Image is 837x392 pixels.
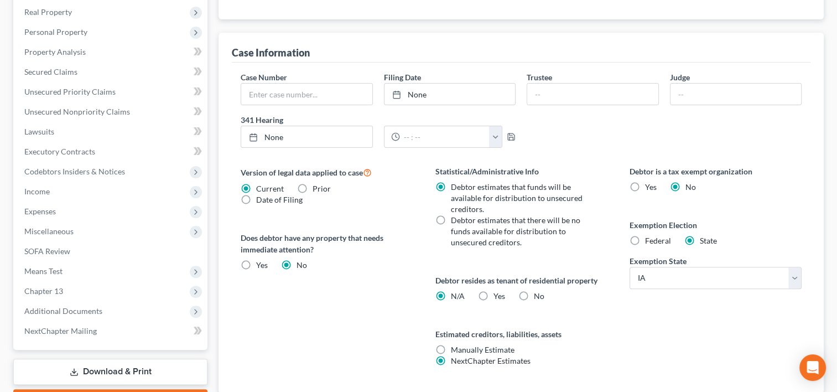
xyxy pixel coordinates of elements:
span: Income [24,187,50,196]
span: Real Property [24,7,72,17]
label: Does debtor have any property that needs immediate attention? [241,232,413,255]
span: State [700,236,717,245]
span: Yes [645,182,657,192]
span: Chapter 13 [24,286,63,296]
span: Expenses [24,207,56,216]
a: Download & Print [13,359,207,385]
span: Manually Estimate [451,345,514,354]
input: -- [527,84,658,105]
input: -- [670,84,801,105]
span: SOFA Review [24,246,70,256]
span: Means Test [24,266,63,276]
span: Debtor estimates that funds will be available for distribution to unsecured creditors. [451,182,583,214]
span: Codebtors Insiders & Notices [24,167,125,176]
a: Lawsuits [15,122,207,142]
span: Federal [645,236,671,245]
span: No [685,182,696,192]
span: Executory Contracts [24,147,95,156]
span: Miscellaneous [24,226,74,236]
label: Version of legal data applied to case [241,166,413,179]
span: Prior [313,184,331,193]
a: Unsecured Nonpriority Claims [15,102,207,122]
span: No [297,260,307,270]
label: 341 Hearing [235,114,521,126]
span: Additional Documents [24,306,102,316]
span: Unsecured Priority Claims [24,87,116,96]
a: Executory Contracts [15,142,207,162]
label: Trustee [527,71,552,83]
a: NextChapter Mailing [15,321,207,341]
div: Open Intercom Messenger [799,354,826,381]
a: None [384,84,515,105]
a: Property Analysis [15,42,207,62]
label: Statistical/Administrative Info [435,166,607,177]
label: Exemption State [630,255,687,267]
span: Secured Claims [24,67,77,76]
input: Enter case number... [241,84,372,105]
span: NextChapter Estimates [451,356,531,365]
a: Unsecured Priority Claims [15,82,207,102]
label: Filing Date [384,71,421,83]
span: Property Analysis [24,47,86,56]
a: Secured Claims [15,62,207,82]
a: None [241,126,372,147]
label: Judge [670,71,690,83]
span: Yes [493,291,505,301]
span: Date of Filing [256,195,303,204]
span: Unsecured Nonpriority Claims [24,107,130,116]
span: Current [256,184,284,193]
span: Personal Property [24,27,87,37]
label: Debtor resides as tenant of residential property [435,275,607,286]
span: Yes [256,260,268,270]
div: Case Information [232,46,310,59]
span: No [534,291,544,301]
label: Case Number [241,71,287,83]
label: Exemption Election [630,219,802,231]
label: Estimated creditors, liabilities, assets [435,328,607,340]
input: -- : -- [400,126,490,147]
a: SOFA Review [15,241,207,261]
span: N/A [451,291,465,301]
span: NextChapter Mailing [24,326,97,336]
label: Debtor is a tax exempt organization [630,166,802,177]
span: Debtor estimates that there will be no funds available for distribution to unsecured creditors. [451,215,580,247]
span: Lawsuits [24,127,54,136]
